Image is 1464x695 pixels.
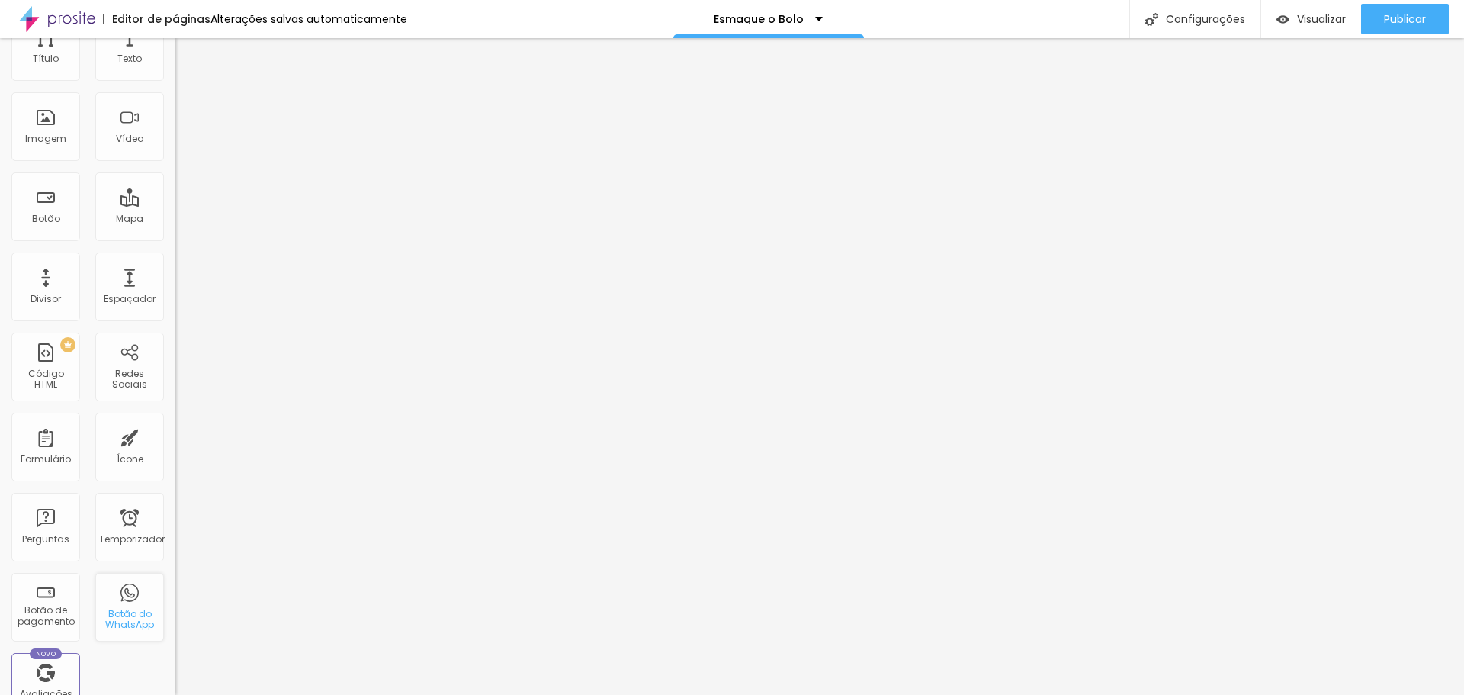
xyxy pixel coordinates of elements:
[112,367,147,391] font: Redes Sociais
[33,52,59,65] font: Título
[112,11,210,27] font: Editor de páginas
[1276,13,1289,26] img: view-1.svg
[210,11,407,27] font: Alterações salvas automaticamente
[1145,13,1158,26] img: Ícone
[99,533,165,545] font: Temporizador
[105,607,154,631] font: Botão do WhatsApp
[116,132,143,145] font: Vídeo
[116,212,143,225] font: Mapa
[117,52,142,65] font: Texto
[1261,4,1361,34] button: Visualizar
[21,452,71,465] font: Formulário
[25,132,66,145] font: Imagem
[1297,11,1346,27] font: Visualizar
[32,212,60,225] font: Botão
[1361,4,1449,34] button: Publicar
[36,649,56,658] font: Novo
[175,38,1464,695] iframe: Editor
[1384,11,1426,27] font: Publicar
[117,452,143,465] font: Ícone
[1166,11,1245,27] font: Configurações
[30,292,61,305] font: Divisor
[28,367,64,391] font: Código HTML
[714,11,804,27] font: Esmague o Bolo
[18,603,75,627] font: Botão de pagamento
[22,533,69,545] font: Perguntas
[104,292,156,305] font: Espaçador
